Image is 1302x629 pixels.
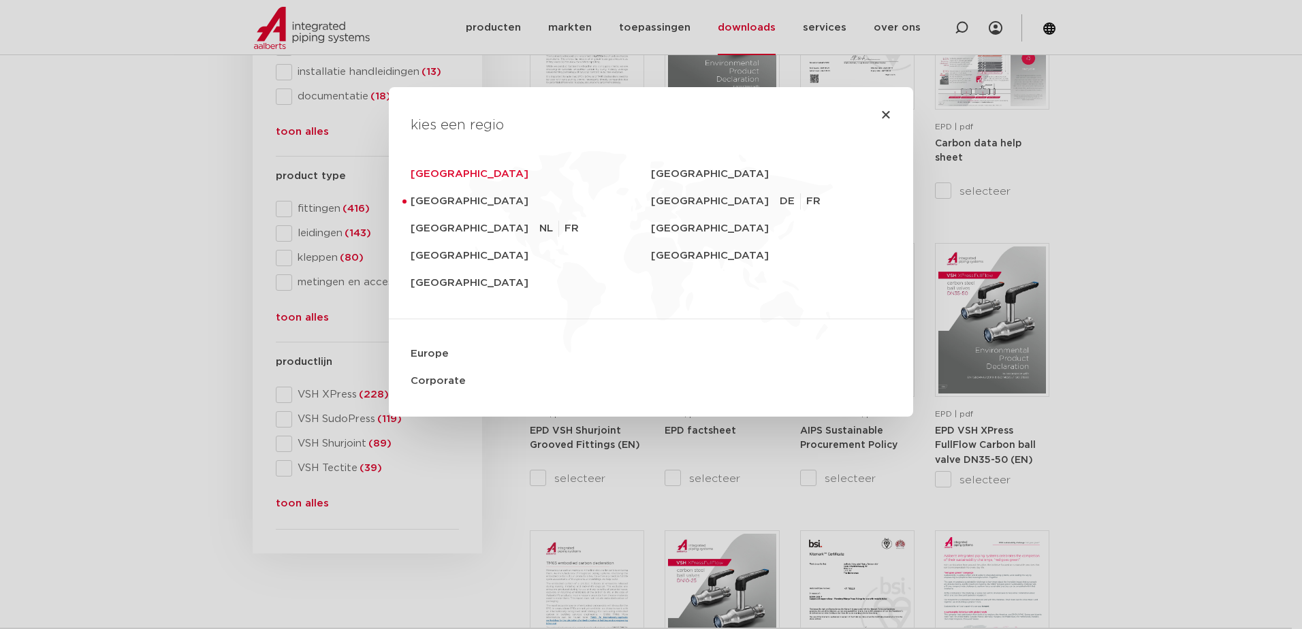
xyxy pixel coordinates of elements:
a: [GEOGRAPHIC_DATA] [411,242,651,270]
a: [GEOGRAPHIC_DATA] [411,188,651,215]
ul: [GEOGRAPHIC_DATA] [539,215,579,242]
a: [GEOGRAPHIC_DATA] [651,215,891,242]
a: [GEOGRAPHIC_DATA] [411,161,651,188]
a: FR [806,193,826,210]
a: [GEOGRAPHIC_DATA] [411,215,539,242]
a: Corporate [411,368,891,395]
a: [GEOGRAPHIC_DATA] [651,242,891,270]
a: NL [539,221,559,237]
a: Europe [411,340,891,368]
a: [GEOGRAPHIC_DATA] [411,270,651,297]
h4: kies een regio [411,114,891,136]
a: [GEOGRAPHIC_DATA] [651,161,891,188]
nav: Menu [411,161,891,395]
a: FR [565,221,579,237]
a: Close [880,109,891,120]
ul: [GEOGRAPHIC_DATA] [780,188,831,215]
a: [GEOGRAPHIC_DATA] [651,188,780,215]
a: DE [780,193,801,210]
